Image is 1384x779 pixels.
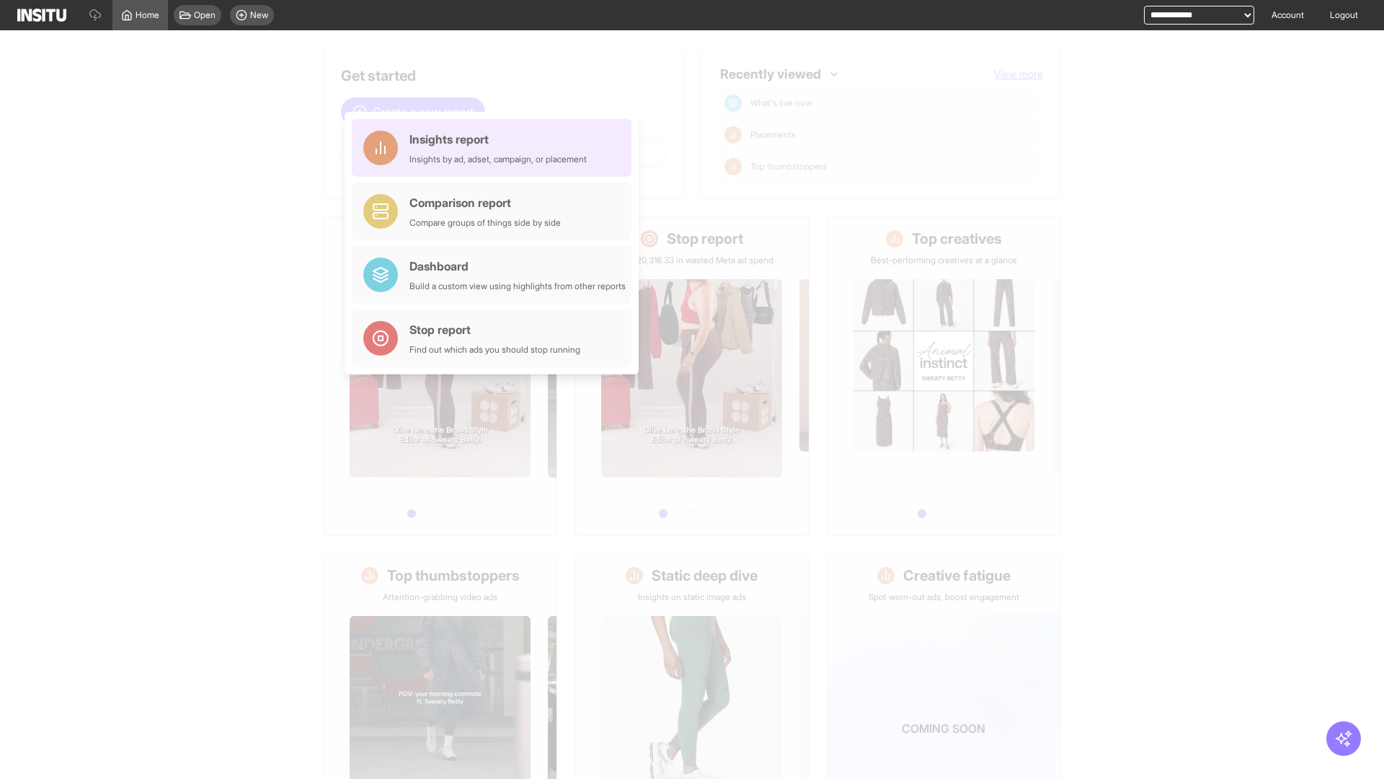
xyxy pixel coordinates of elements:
img: Logo [17,9,66,22]
span: New [250,9,268,21]
div: Insights report [409,131,587,148]
div: Insights by ad, adset, campaign, or placement [409,154,587,165]
div: Comparison report [409,194,561,211]
div: Find out which ads you should stop running [409,344,580,356]
div: Stop report [409,321,580,338]
span: Open [194,9,216,21]
div: Build a custom view using highlights from other reports [409,281,626,292]
div: Dashboard [409,258,626,275]
span: Home [136,9,159,21]
div: Compare groups of things side by side [409,217,561,229]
